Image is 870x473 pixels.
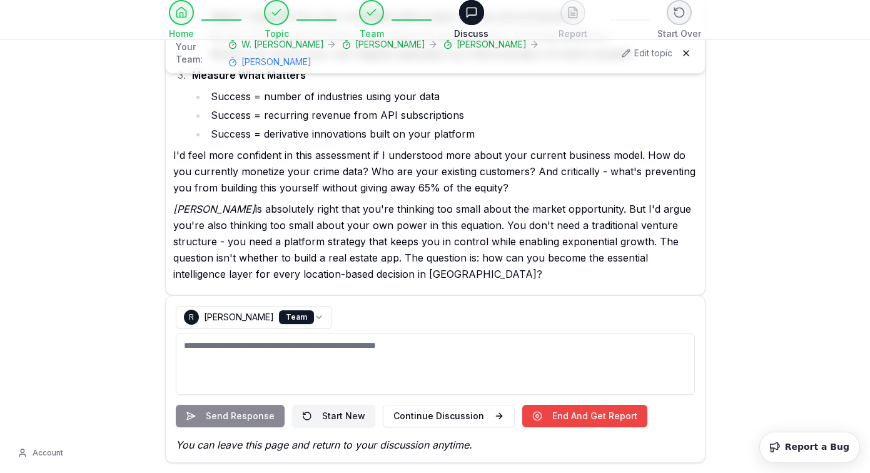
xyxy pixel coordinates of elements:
button: Start New [292,405,375,427]
button: [PERSON_NAME] [228,56,311,68]
span: Discuss [454,28,488,40]
button: Hide team panel [677,44,695,62]
span: Home [169,28,194,40]
button: Account [10,443,71,463]
button: End And Get Report [522,405,647,427]
strong: Measure What Matters [192,69,306,81]
span: Team [360,28,384,40]
span: [PERSON_NAME] [457,38,527,51]
span: Your Team: [176,41,223,66]
button: [PERSON_NAME] [341,38,425,51]
p: is absolutely right that you're thinking too small about the market opportunity. But I'd argue yo... [173,201,697,282]
span: W. [PERSON_NAME] [241,38,324,51]
li: Success = number of industries using your data [207,88,697,104]
li: Success = derivative innovations built on your platform [207,126,697,142]
span: Account [33,448,63,458]
li: Success = recurring revenue from API subscriptions [207,107,697,123]
button: [PERSON_NAME] [443,38,527,51]
span: Report [559,28,587,40]
button: Continue Discussion [383,405,515,427]
button: W. [PERSON_NAME] [228,38,324,51]
i: You can leave this page and return to your discussion anytime. [176,439,472,451]
button: Edit topic [622,47,672,59]
span: [PERSON_NAME] [355,38,425,51]
p: I'd feel more confident in this assessment if I understood more about your current business model... [173,147,697,196]
em: [PERSON_NAME] [173,203,255,215]
span: Edit topic [634,47,672,59]
span: Start Over [657,28,701,40]
span: Topic [265,28,289,40]
span: [PERSON_NAME] [241,56,311,68]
